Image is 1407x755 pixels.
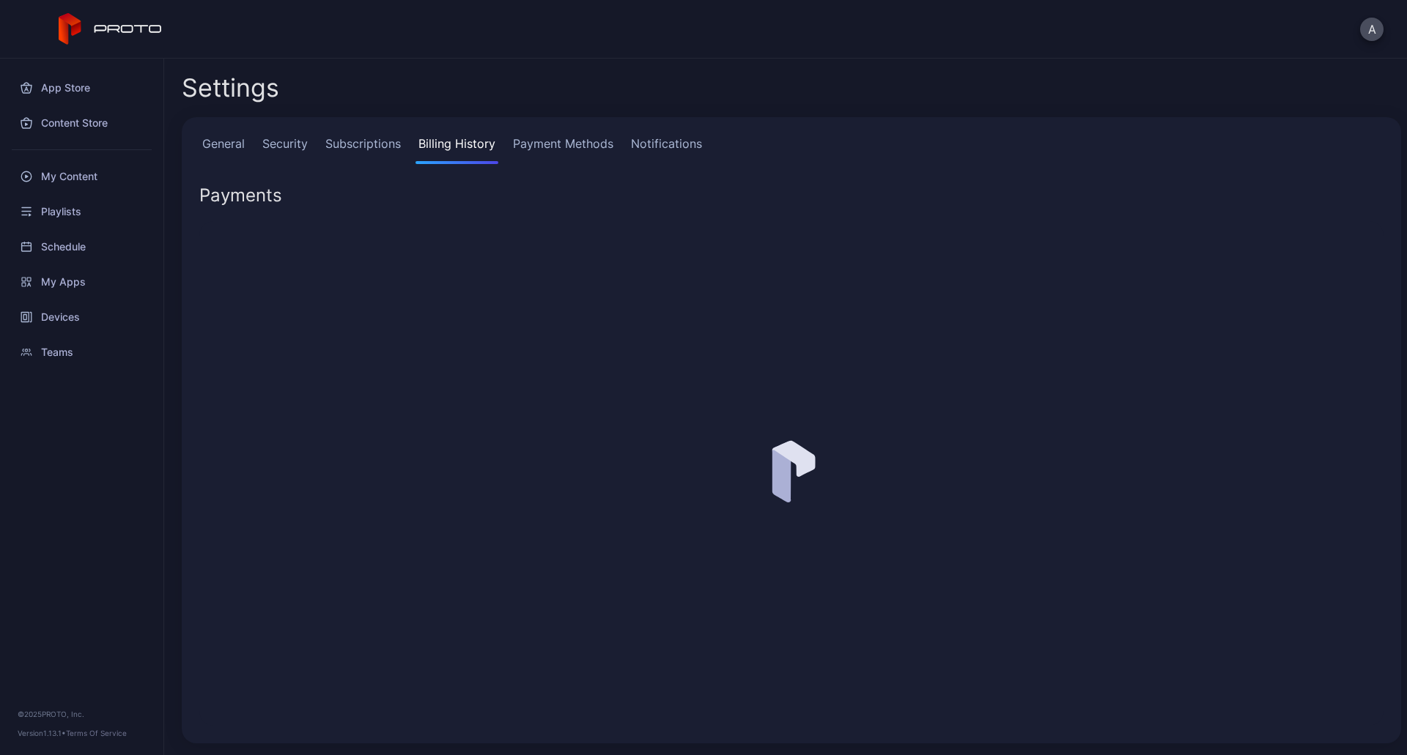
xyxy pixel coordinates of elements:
a: Playlists [9,194,155,229]
a: My Content [9,159,155,194]
a: Schedule [9,229,155,264]
h2: Settings [182,75,279,101]
a: Billing History [416,135,498,164]
div: Payments [199,187,282,204]
a: Subscriptions [322,135,404,164]
a: Payment Methods [510,135,616,164]
a: Terms Of Service [66,729,127,737]
div: © 2025 PROTO, Inc. [18,708,146,720]
span: Version 1.13.1 • [18,729,66,737]
a: My Apps [9,264,155,300]
a: Security [259,135,311,164]
a: Teams [9,335,155,370]
a: Notifications [628,135,705,164]
a: Content Store [9,105,155,141]
button: A [1360,18,1384,41]
a: App Store [9,70,155,105]
a: General [199,135,248,164]
a: Devices [9,300,155,335]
